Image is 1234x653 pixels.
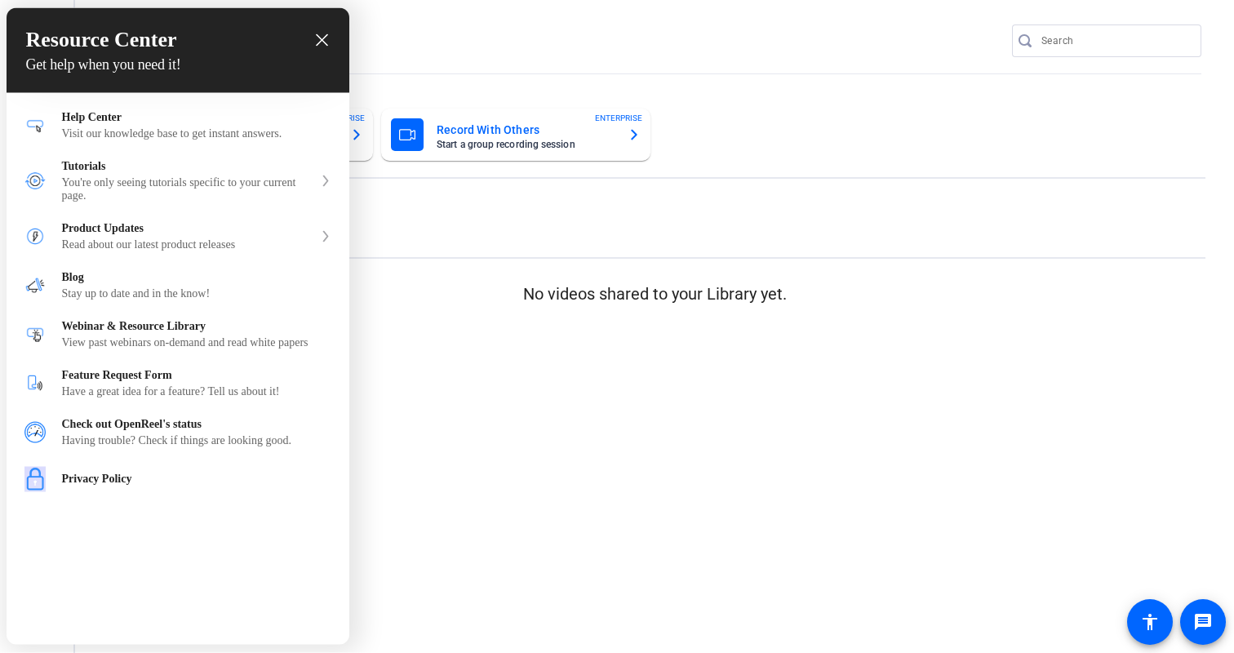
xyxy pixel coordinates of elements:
[62,473,331,486] div: Privacy Policy
[321,175,331,187] svg: expand
[321,231,331,242] svg: expand
[24,115,46,136] img: module icon
[24,324,46,345] img: module icon
[62,111,331,124] div: Help Center
[7,261,349,310] div: Blog
[24,226,46,247] img: module icon
[7,359,349,408] div: Feature Request Form
[62,238,313,251] div: Read about our latest product releases
[62,222,313,235] div: Product Updates
[7,93,349,502] div: entering resource center home
[62,287,331,300] div: Stay up to date and in the know!
[24,275,46,296] img: module icon
[26,56,330,73] h4: Get help when you need it!
[7,101,349,150] div: Help Center
[62,176,313,202] div: You're only seeing tutorials specific to your current page.
[62,336,331,349] div: View past webinars on-demand and read white papers
[7,457,349,502] div: Privacy Policy
[62,385,331,398] div: Have a great idea for a feature? Tell us about it!
[26,28,330,52] h3: Resource Center
[62,369,331,382] div: Feature Request Form
[7,212,349,261] div: Product Updates
[24,373,46,394] img: module icon
[62,271,331,284] div: Blog
[62,434,331,447] div: Having trouble? Check if things are looking good.
[7,310,349,359] div: Webinar & Resource Library
[314,33,330,48] div: close resource center
[24,467,46,492] img: module icon
[7,408,349,457] div: Check out OpenReel's status
[62,127,331,140] div: Visit our knowledge base to get instant answers.
[62,160,313,173] div: Tutorials
[7,93,349,502] div: Resource center home modules
[7,150,349,212] div: Tutorials
[62,320,331,333] div: Webinar & Resource Library
[62,418,331,431] div: Check out OpenReel's status
[24,422,46,443] img: module icon
[24,171,46,192] img: module icon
